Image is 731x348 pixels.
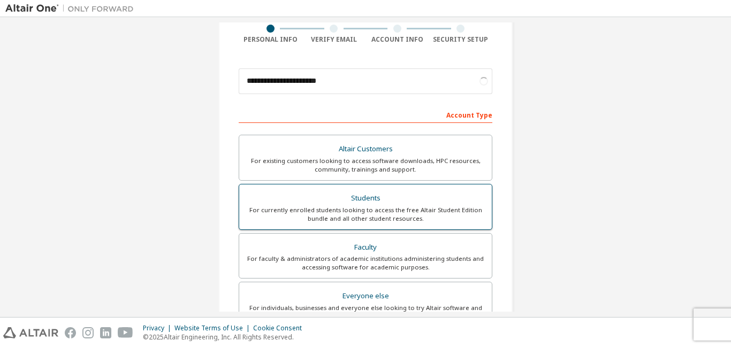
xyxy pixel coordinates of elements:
img: linkedin.svg [100,327,111,338]
div: Account Type [239,106,492,123]
img: youtube.svg [118,327,133,338]
div: Account Info [365,35,429,44]
div: Website Terms of Use [174,324,253,332]
div: Cookie Consent [253,324,308,332]
p: © 2025 Altair Engineering, Inc. All Rights Reserved. [143,332,308,342]
div: For existing customers looking to access software downloads, HPC resources, community, trainings ... [246,157,485,174]
img: Altair One [5,3,139,14]
div: Privacy [143,324,174,332]
div: Verify Email [302,35,366,44]
div: Personal Info [239,35,302,44]
div: Faculty [246,240,485,255]
div: Altair Customers [246,142,485,157]
img: instagram.svg [82,327,94,338]
img: facebook.svg [65,327,76,338]
div: Students [246,191,485,206]
div: For currently enrolled students looking to access the free Altair Student Edition bundle and all ... [246,206,485,223]
div: For faculty & administrators of academic institutions administering students and accessing softwa... [246,254,485,272]
div: Security Setup [429,35,493,44]
img: altair_logo.svg [3,327,58,338]
div: For individuals, businesses and everyone else looking to try Altair software and explore our prod... [246,304,485,321]
div: Everyone else [246,289,485,304]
